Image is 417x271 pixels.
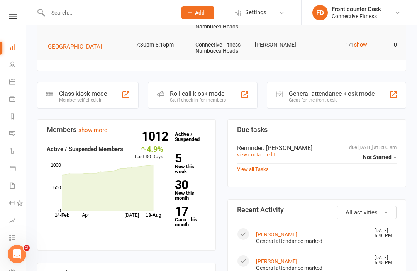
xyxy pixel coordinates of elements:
a: 5New this week [175,152,206,174]
time: [DATE] 5:45 PM [371,255,396,265]
div: 4.9% [135,144,163,153]
div: Member self check-in [59,97,107,103]
a: [PERSON_NAME] [256,231,297,238]
button: Not Started [363,150,397,164]
iframe: Intercom live chat [8,245,26,263]
input: Search... [46,7,171,18]
a: edit [267,152,275,157]
div: Last 30 Days [135,144,163,161]
a: show more [78,127,107,134]
span: Add [195,10,205,16]
div: Connective Fitness [332,13,381,20]
a: Assessments [9,212,27,230]
a: 17Canx. this month [175,206,206,227]
h3: Members [47,126,206,134]
div: Reminder [237,144,397,152]
a: view contact [237,152,265,157]
td: [PERSON_NAME] [251,36,311,54]
a: Dashboard [9,39,27,57]
a: Product Sales [9,161,27,178]
strong: 17 [175,206,203,217]
span: : [PERSON_NAME] [263,144,312,152]
h3: Recent Activity [237,206,397,214]
div: General attendance kiosk mode [289,90,375,97]
div: Class kiosk mode [59,90,107,97]
button: [GEOGRAPHIC_DATA] [46,42,107,51]
a: Reports [9,109,27,126]
h3: Due tasks [237,126,397,134]
button: Add [181,6,214,19]
span: All activities [346,209,378,216]
td: Connective Fitness Nambucca Heads [192,36,251,60]
strong: Active / Suspended Members [47,146,123,152]
div: Great for the front desk [289,97,375,103]
td: 0 [371,36,400,54]
a: 1012Active / Suspended [171,126,205,147]
a: show [354,42,367,48]
span: [GEOGRAPHIC_DATA] [46,43,102,50]
span: Not Started [363,154,392,160]
div: FD [312,5,328,20]
strong: 1012 [142,130,171,142]
a: Payments [9,91,27,109]
div: General attendance marked [256,238,368,244]
a: 30New this month [175,179,206,201]
td: 1/1 [311,36,370,54]
strong: 5 [175,152,203,164]
a: People [9,57,27,74]
time: [DATE] 5:46 PM [371,228,396,238]
span: Settings [245,4,266,21]
div: Staff check-in for members [170,97,226,103]
div: Front counter Desk [332,6,381,13]
span: 2 [24,245,30,251]
a: Calendar [9,74,27,91]
button: All activities [337,206,397,219]
a: View all Tasks [237,166,269,172]
strong: 30 [175,179,203,191]
a: [PERSON_NAME] [256,258,297,264]
td: 7:30pm-8:15pm [132,36,192,54]
div: Roll call kiosk mode [170,90,226,97]
span: [GEOGRAPHIC_DATA] [46,19,102,26]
